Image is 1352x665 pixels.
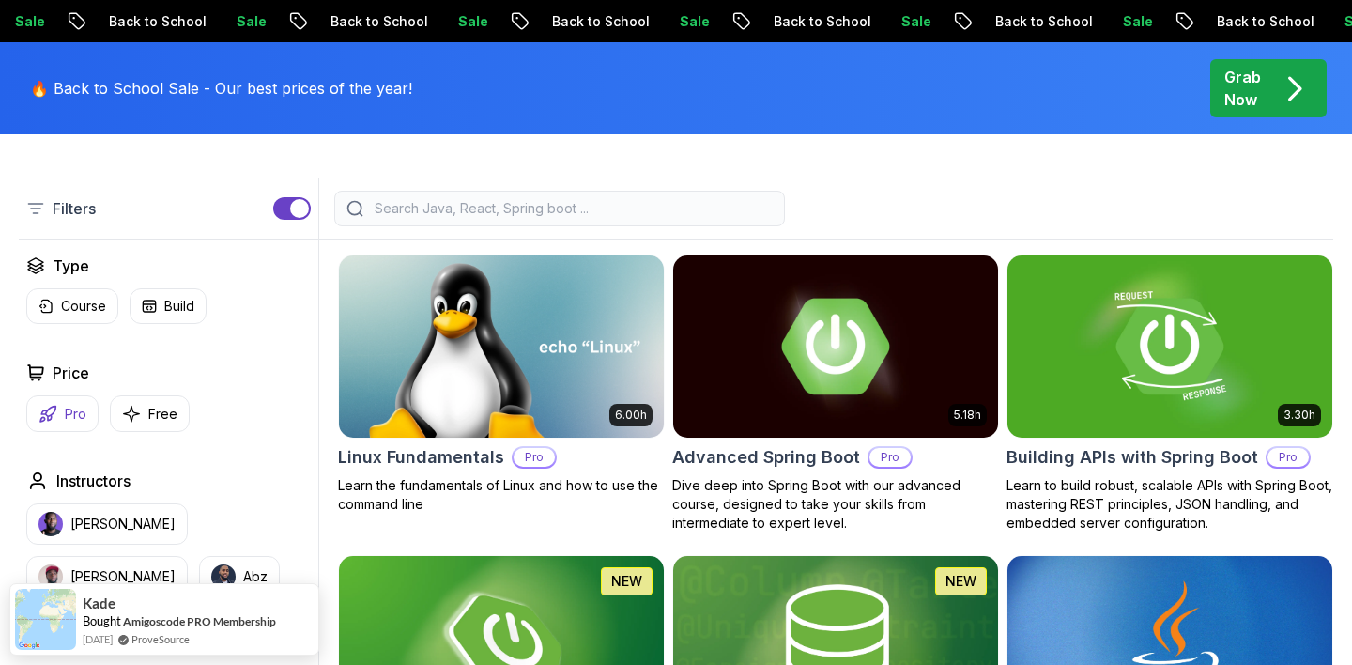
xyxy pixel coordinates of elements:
p: Back to School [1201,12,1329,31]
button: Pro [26,395,99,432]
h2: Price [53,362,89,384]
p: Learn the fundamentals of Linux and how to use the command line [338,476,665,514]
p: Sale [885,12,945,31]
span: Bought [83,613,121,628]
img: instructor img [38,512,63,536]
p: Back to School [315,12,442,31]
p: Sale [221,12,281,31]
h2: Advanced Spring Boot [672,444,860,471]
span: [DATE] [83,631,113,647]
a: Advanced Spring Boot card5.18hAdvanced Spring BootProDive deep into Spring Boot with our advanced... [672,255,999,533]
p: Pro [65,405,86,424]
p: Pro [869,448,911,467]
p: NEW [611,572,642,591]
p: Sale [664,12,724,31]
a: ProveSource [131,631,190,647]
p: 3.30h [1283,408,1315,423]
p: NEW [945,572,976,591]
p: Back to School [979,12,1107,31]
span: Kade [83,595,115,611]
p: Back to School [758,12,885,31]
img: instructor img [211,564,236,589]
h2: Building APIs with Spring Boot [1006,444,1258,471]
img: Linux Fundamentals card [339,255,664,438]
a: Linux Fundamentals card6.00hLinux FundamentalsProLearn the fundamentals of Linux and how to use t... [338,255,665,514]
button: instructor imgAbz [199,556,280,597]
input: Search Java, React, Spring boot ... [371,199,773,218]
p: Build [164,297,194,316]
button: instructor img[PERSON_NAME] [26,503,188,545]
p: Pro [1267,448,1309,467]
button: instructor img[PERSON_NAME] [26,556,188,597]
p: [PERSON_NAME] [70,567,176,586]
p: Pro [514,448,555,467]
p: Back to School [93,12,221,31]
p: Sale [442,12,502,31]
p: Abz [243,567,268,586]
a: Building APIs with Spring Boot card3.30hBuilding APIs with Spring BootProLearn to build robust, s... [1006,255,1333,533]
p: Learn to build robust, scalable APIs with Spring Boot, mastering REST principles, JSON handling, ... [1006,476,1333,533]
p: 🔥 Back to School Sale - Our best prices of the year! [30,77,412,100]
button: Free [110,395,190,432]
p: Filters [53,197,96,220]
p: Grab Now [1224,66,1261,111]
p: Sale [1107,12,1167,31]
h2: Linux Fundamentals [338,444,504,471]
a: Amigoscode PRO Membership [123,613,276,629]
p: [PERSON_NAME] [70,515,176,534]
button: Course [26,288,118,324]
p: Course [61,297,106,316]
button: Build [130,288,207,324]
p: Free [148,405,177,424]
h2: Type [53,255,89,277]
img: Building APIs with Spring Boot card [1007,255,1332,438]
h2: Instructors [56,470,131,492]
p: 6.00h [615,408,647,423]
p: 5.18h [954,408,981,423]
img: Advanced Spring Boot card [673,255,998,438]
p: Back to School [536,12,664,31]
p: Dive deep into Spring Boot with our advanced course, designed to take your skills from intermedia... [672,476,999,533]
img: instructor img [38,564,63,589]
img: provesource social proof notification image [15,589,76,650]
